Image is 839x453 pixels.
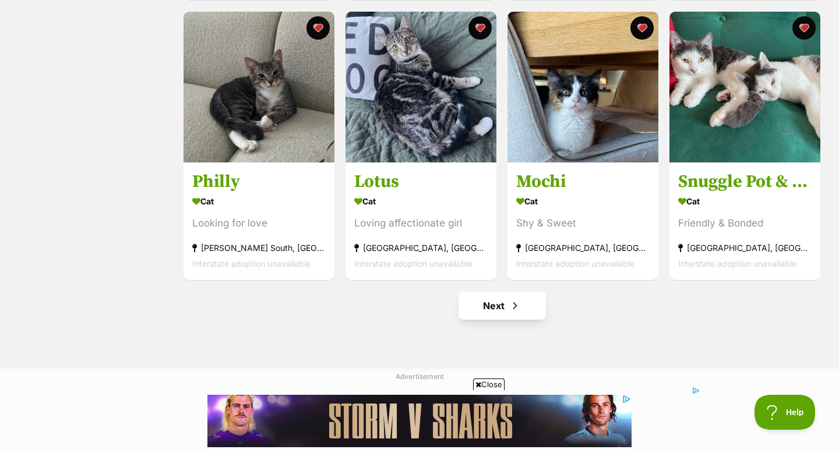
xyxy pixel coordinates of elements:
img: Snuggle Pot & Cuddle Pie [669,12,820,162]
button: favourite [468,16,492,40]
a: Mochi Cat Shy & Sweet [GEOGRAPHIC_DATA], [GEOGRAPHIC_DATA] Interstate adoption unavailable favourite [507,162,658,280]
iframe: Advertisement [207,395,632,447]
div: Cat [516,193,650,210]
span: Interstate adoption unavailable [354,259,473,268]
div: Friendly & Bonded [678,215,812,231]
nav: Pagination [182,292,822,320]
img: Mochi [507,12,658,162]
div: Loving affectionate girl [354,215,488,231]
button: favourite [306,16,330,40]
div: Cat [678,193,812,210]
button: favourite [630,16,654,40]
a: Next page [459,292,546,320]
div: [GEOGRAPHIC_DATA], [GEOGRAPHIC_DATA] [678,240,812,256]
div: Shy & Sweet [516,215,650,231]
div: Cat [192,193,326,210]
h3: Philly [192,171,326,193]
h3: Mochi [516,171,650,193]
span: Interstate adoption unavailable [516,259,634,268]
span: Interstate adoption unavailable [678,259,796,268]
a: Lotus Cat Loving affectionate girl [GEOGRAPHIC_DATA], [GEOGRAPHIC_DATA] Interstate adoption unava... [346,162,496,280]
span: Interstate adoption unavailable [192,259,311,268]
img: Lotus [346,12,496,162]
div: Looking for love [192,215,326,231]
div: Cat [354,193,488,210]
a: Philly Cat Looking for love [PERSON_NAME] South, [GEOGRAPHIC_DATA] Interstate adoption unavailabl... [184,162,334,280]
h3: Lotus [354,171,488,193]
div: [GEOGRAPHIC_DATA], [GEOGRAPHIC_DATA] [516,240,650,256]
button: favourite [792,16,816,40]
iframe: Help Scout Beacon - Open [755,395,816,430]
img: Philly [184,12,334,162]
span: Close [473,378,505,390]
div: [PERSON_NAME] South, [GEOGRAPHIC_DATA] [192,240,326,256]
div: [GEOGRAPHIC_DATA], [GEOGRAPHIC_DATA] [354,240,488,256]
a: Snuggle Pot & Cuddle Pie Cat Friendly & Bonded [GEOGRAPHIC_DATA], [GEOGRAPHIC_DATA] Interstate ad... [669,162,820,280]
h3: Snuggle Pot & Cuddle Pie [678,171,812,193]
